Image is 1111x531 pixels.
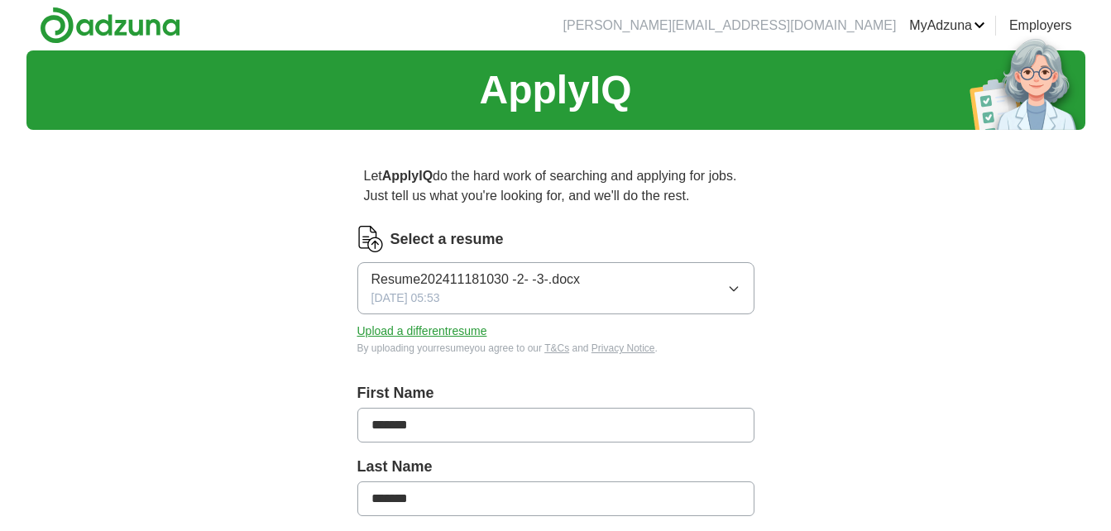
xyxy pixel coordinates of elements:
div: By uploading your resume you agree to our and . [357,341,754,356]
a: MyAdzuna [909,16,985,36]
strong: ApplyIQ [382,169,433,183]
span: Resume202411181030 -2- -3-.docx [371,270,581,289]
p: Let do the hard work of searching and applying for jobs. Just tell us what you're looking for, an... [357,160,754,213]
label: Select a resume [390,228,504,251]
button: Resume202411181030 -2- -3-.docx[DATE] 05:53 [357,262,754,314]
span: [DATE] 05:53 [371,289,440,307]
label: Last Name [357,456,754,478]
label: First Name [357,382,754,404]
img: CV Icon [357,226,384,252]
li: [PERSON_NAME][EMAIL_ADDRESS][DOMAIN_NAME] [563,16,897,36]
a: T&Cs [544,342,569,354]
img: Adzuna logo [40,7,180,44]
a: Employers [1009,16,1072,36]
h1: ApplyIQ [479,60,631,120]
button: Upload a differentresume [357,323,487,340]
a: Privacy Notice [591,342,655,354]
